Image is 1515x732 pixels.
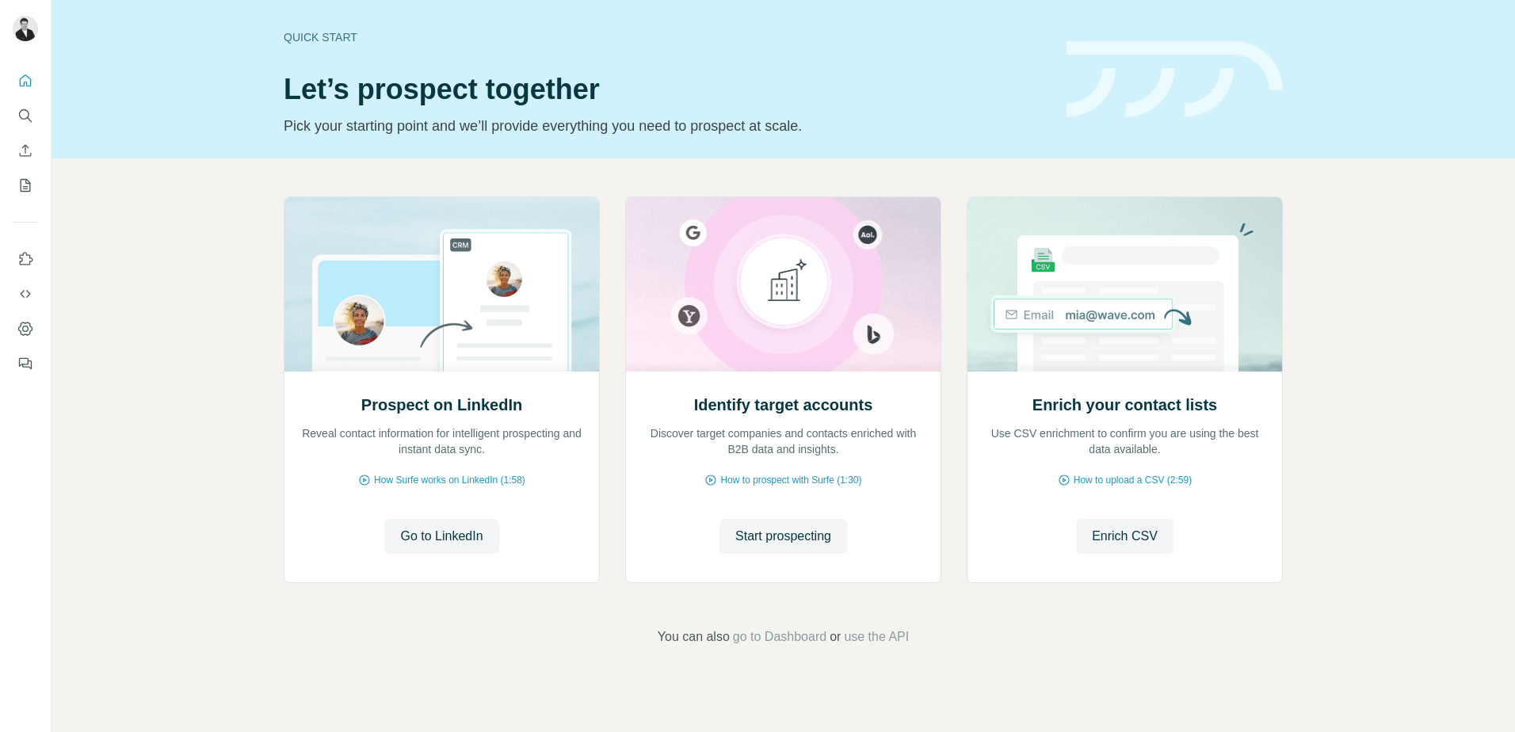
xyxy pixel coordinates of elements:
[1032,394,1217,416] h2: Enrich your contact lists
[13,280,38,308] button: Use Surfe API
[13,245,38,273] button: Use Surfe on LinkedIn
[13,16,38,41] img: Avatar
[13,349,38,378] button: Feedback
[1092,527,1158,546] span: Enrich CSV
[284,29,1048,45] div: Quick start
[1067,41,1283,118] img: banner
[967,197,1283,372] img: Enrich your contact lists
[400,527,483,546] span: Go to LinkedIn
[694,394,873,416] h2: Identify target accounts
[1076,519,1173,554] button: Enrich CSV
[719,519,847,554] button: Start prospecting
[625,197,941,372] img: Identify target accounts
[284,115,1048,137] p: Pick your starting point and we’ll provide everything you need to prospect at scale.
[720,473,861,487] span: How to prospect with Surfe (1:30)
[13,101,38,130] button: Search
[284,197,600,372] img: Prospect on LinkedIn
[300,425,583,457] p: Reveal contact information for intelligent prospecting and instant data sync.
[13,171,38,200] button: My lists
[735,527,831,546] span: Start prospecting
[384,519,498,554] button: Go to LinkedIn
[658,627,730,646] span: You can also
[13,136,38,165] button: Enrich CSV
[830,627,841,646] span: or
[13,67,38,95] button: Quick start
[733,627,826,646] button: go to Dashboard
[284,74,1048,105] h1: Let’s prospect together
[983,425,1266,457] p: Use CSV enrichment to confirm you are using the best data available.
[361,394,522,416] h2: Prospect on LinkedIn
[374,473,525,487] span: How Surfe works on LinkedIn (1:58)
[1074,473,1192,487] span: How to upload a CSV (2:59)
[642,425,925,457] p: Discover target companies and contacts enriched with B2B data and insights.
[844,627,909,646] button: use the API
[13,315,38,343] button: Dashboard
